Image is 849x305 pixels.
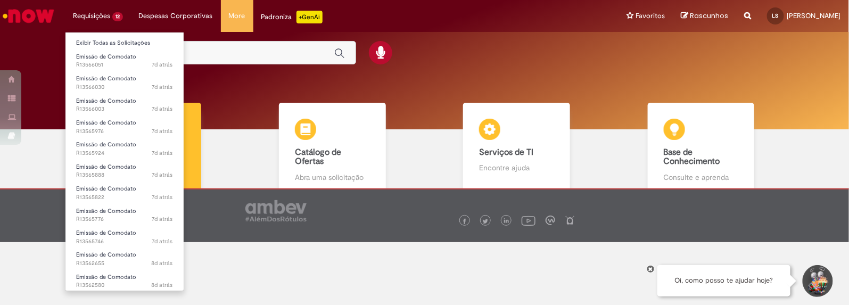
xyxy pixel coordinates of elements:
[462,219,467,224] img: logo_footer_facebook.png
[152,171,173,179] span: 7d atrás
[152,281,173,289] span: 8d atrás
[76,185,136,193] span: Emissão de Comodato
[801,265,833,297] button: Iniciar Conversa de Suporte
[522,213,535,227] img: logo_footer_youtube.png
[76,259,173,268] span: R13562655
[76,215,173,224] span: R13565776
[565,216,575,225] img: logo_footer_naosei.png
[152,215,173,223] span: 7d atrás
[295,172,370,183] p: Abra uma solicitação
[152,171,173,179] time: 25/09/2025 10:52:42
[152,149,173,157] time: 25/09/2025 10:56:36
[152,105,173,113] span: 7d atrás
[152,83,173,91] span: 7d atrás
[76,229,136,237] span: Emissão de Comodato
[152,215,173,223] time: 25/09/2025 10:33:13
[76,273,136,281] span: Emissão de Comodato
[76,193,173,202] span: R13565822
[139,11,213,21] span: Despesas Corporativas
[76,83,173,92] span: R13566030
[76,97,136,105] span: Emissão de Comodato
[664,147,720,167] b: Base de Conhecimento
[76,61,173,69] span: R13566051
[65,139,184,159] a: Aberto R13565924 : Emissão de Comodato
[479,162,554,173] p: Encontre ajuda
[609,103,793,195] a: Base de Conhecimento Consulte e aprenda
[65,249,184,269] a: Aberto R13562655 : Emissão de Comodato
[65,271,184,291] a: Aberto R13562580 : Emissão de Comodato
[65,117,184,137] a: Aberto R13565976 : Emissão de Comodato
[76,251,136,259] span: Emissão de Comodato
[152,149,173,157] span: 7d atrás
[152,237,173,245] time: 25/09/2025 10:27:27
[76,75,136,83] span: Emissão de Comodato
[636,11,665,21] span: Favoritos
[76,171,173,179] span: R13565888
[65,205,184,225] a: Aberto R13565776 : Emissão de Comodato
[76,163,136,171] span: Emissão de Comodato
[65,37,184,49] a: Exibir Todas as Solicitações
[152,259,173,267] time: 24/09/2025 11:48:23
[690,11,728,21] span: Rascunhos
[664,172,739,183] p: Consulte e aprenda
[76,141,136,149] span: Emissão de Comodato
[152,281,173,289] time: 24/09/2025 11:37:12
[479,147,533,158] b: Serviços de TI
[657,265,790,296] div: Oi, como posso te ajudar hoje?
[152,83,173,91] time: 25/09/2025 11:11:03
[65,161,184,181] a: Aberto R13565888 : Emissão de Comodato
[1,5,56,27] img: ServiceNow
[65,227,184,247] a: Aberto R13565746 : Emissão de Comodato
[76,149,173,158] span: R13565924
[787,11,841,20] span: [PERSON_NAME]
[295,147,341,167] b: Catálogo de Ofertas
[152,61,173,69] span: 7d atrás
[681,11,728,21] a: Rascunhos
[240,103,424,195] a: Catálogo de Ofertas Abra uma solicitação
[152,61,173,69] time: 25/09/2025 11:14:07
[65,73,184,93] a: Aberto R13566030 : Emissão de Comodato
[152,259,173,267] span: 8d atrás
[261,11,323,23] div: Padroniza
[245,200,307,221] img: logo_footer_ambev_rotulo_gray.png
[152,237,173,245] span: 7d atrás
[65,51,184,71] a: Aberto R13566051 : Emissão de Comodato
[152,127,173,135] time: 25/09/2025 11:03:44
[76,105,173,113] span: R13566003
[772,12,779,19] span: LS
[152,193,173,201] span: 7d atrás
[425,103,609,195] a: Serviços de TI Encontre ajuda
[76,281,173,290] span: R13562580
[483,219,488,224] img: logo_footer_twitter.png
[152,127,173,135] span: 7d atrás
[65,32,184,291] ul: Requisições
[73,11,110,21] span: Requisições
[229,11,245,21] span: More
[112,12,123,21] span: 12
[76,207,136,215] span: Emissão de Comodato
[546,216,555,225] img: logo_footer_workplace.png
[296,11,323,23] p: +GenAi
[65,183,184,203] a: Aberto R13565822 : Emissão de Comodato
[152,193,173,201] time: 25/09/2025 10:41:09
[56,103,240,195] a: Tirar dúvidas Tirar dúvidas com Lupi Assist e Gen Ai
[65,95,184,115] a: Aberto R13566003 : Emissão de Comodato
[504,218,509,225] img: logo_footer_linkedin.png
[152,105,173,113] time: 25/09/2025 11:07:28
[76,127,173,136] span: R13565976
[76,53,136,61] span: Emissão de Comodato
[76,119,136,127] span: Emissão de Comodato
[76,237,173,246] span: R13565746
